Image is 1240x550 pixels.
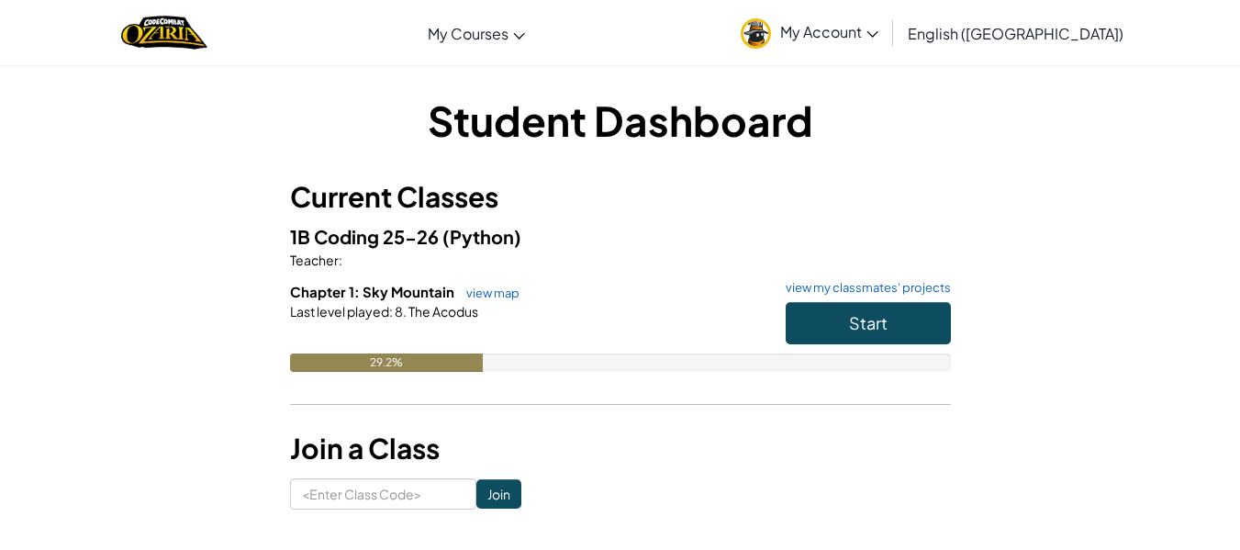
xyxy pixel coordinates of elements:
h1: Student Dashboard [290,92,951,149]
a: My Courses [419,8,534,58]
span: Teacher [290,252,339,268]
span: 8. [393,303,407,320]
span: : [389,303,393,320]
input: <Enter Class Code> [290,478,476,510]
span: : [339,252,342,268]
a: view map [457,286,519,300]
button: Start [786,302,951,344]
span: Last level played [290,303,389,320]
a: Ozaria by CodeCombat logo [121,14,207,51]
span: English ([GEOGRAPHIC_DATA]) [908,24,1123,43]
input: Join [476,479,521,509]
span: My Account [780,22,878,41]
a: English ([GEOGRAPHIC_DATA]) [899,8,1133,58]
h3: Join a Class [290,428,951,469]
h3: Current Classes [290,176,951,218]
span: 1B Coding 25-26 [290,225,442,248]
a: view my classmates' projects [776,282,951,294]
span: The Acodus [407,303,478,320]
img: avatar [741,18,771,49]
a: My Account [732,4,888,62]
span: Start [849,312,888,333]
span: (Python) [442,225,521,248]
span: My Courses [428,24,508,43]
img: Home [121,14,207,51]
div: 29.2% [290,354,483,372]
span: Chapter 1: Sky Mountain [290,283,457,300]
